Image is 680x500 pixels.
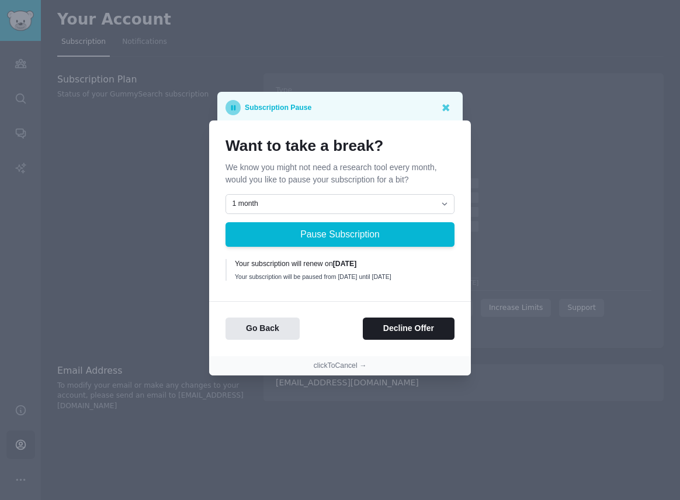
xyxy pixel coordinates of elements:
[225,318,300,340] button: Go Back
[245,100,311,115] p: Subscription Pause
[235,273,446,281] div: Your subscription will be paused from [DATE] until [DATE]
[225,161,455,186] p: We know you might not need a research tool every month, would you like to pause your subscription...
[225,222,455,247] button: Pause Subscription
[363,318,455,340] button: Decline Offer
[333,260,357,268] b: [DATE]
[225,137,455,156] h1: Want to take a break?
[235,259,446,270] div: Your subscription will renew on
[314,361,367,371] button: clickToCancel →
